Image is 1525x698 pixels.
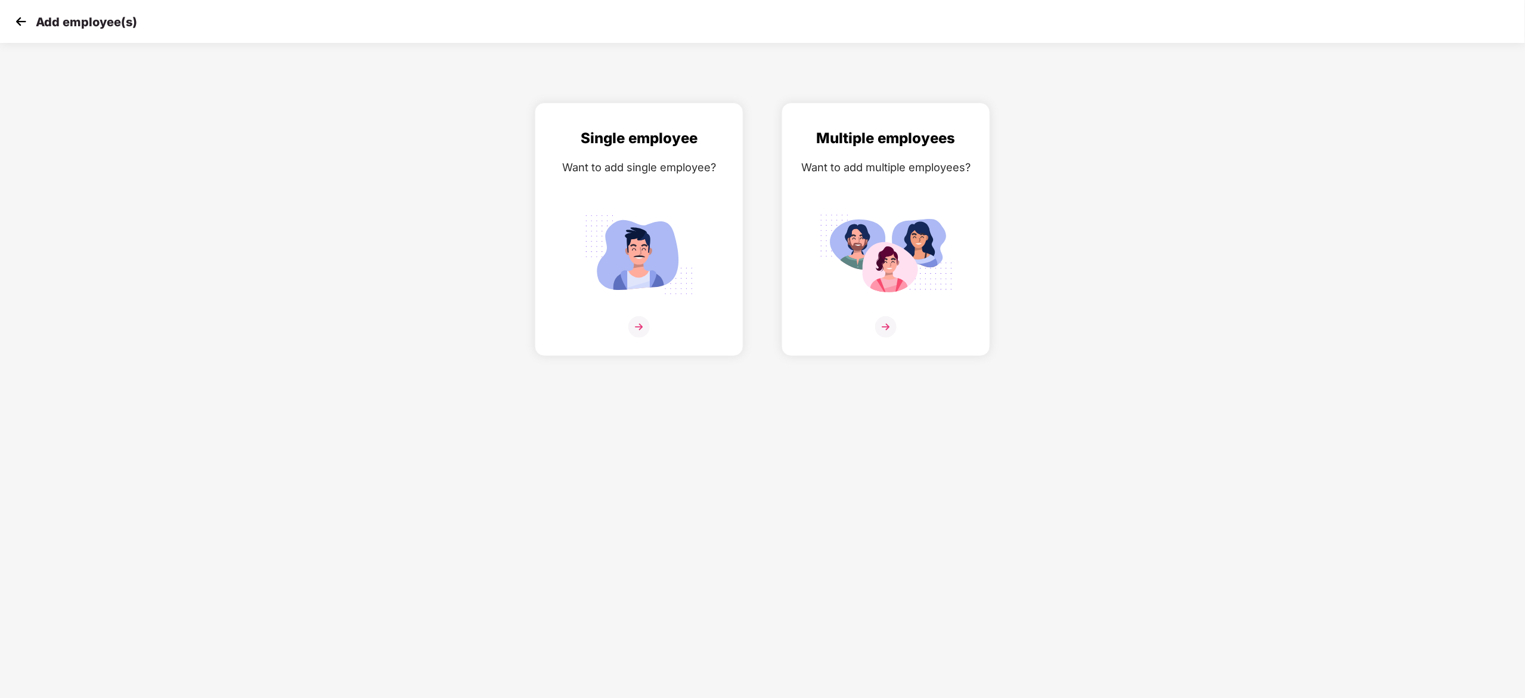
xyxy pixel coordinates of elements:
div: Multiple employees [794,127,978,150]
img: svg+xml;base64,PHN2ZyB4bWxucz0iaHR0cDovL3d3dy53My5vcmcvMjAwMC9zdmciIHdpZHRoPSIzMCIgaGVpZ2h0PSIzMC... [12,13,30,30]
p: Add employee(s) [36,15,137,29]
img: svg+xml;base64,PHN2ZyB4bWxucz0iaHR0cDovL3d3dy53My5vcmcvMjAwMC9zdmciIGlkPSJTaW5nbGVfZW1wbG95ZWUiIH... [572,208,706,301]
div: Want to add single employee? [547,159,731,176]
div: Single employee [547,127,731,150]
img: svg+xml;base64,PHN2ZyB4bWxucz0iaHR0cDovL3d3dy53My5vcmcvMjAwMC9zdmciIGlkPSJNdWx0aXBsZV9lbXBsb3llZS... [819,208,953,301]
img: svg+xml;base64,PHN2ZyB4bWxucz0iaHR0cDovL3d3dy53My5vcmcvMjAwMC9zdmciIHdpZHRoPSIzNiIgaGVpZ2h0PSIzNi... [875,316,897,338]
img: svg+xml;base64,PHN2ZyB4bWxucz0iaHR0cDovL3d3dy53My5vcmcvMjAwMC9zdmciIHdpZHRoPSIzNiIgaGVpZ2h0PSIzNi... [628,316,650,338]
div: Want to add multiple employees? [794,159,978,176]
